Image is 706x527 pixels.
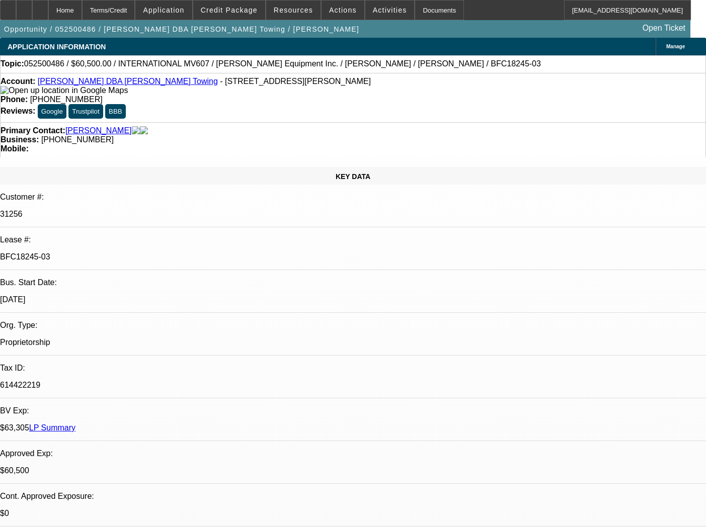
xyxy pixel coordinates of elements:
[41,135,114,144] span: [PHONE_NUMBER]
[1,86,128,95] a: View Google Maps
[201,6,258,14] span: Credit Package
[1,59,24,68] strong: Topic:
[68,104,103,119] button: Trustpilot
[4,25,359,33] span: Opportunity / 052500486 / [PERSON_NAME] DBA [PERSON_NAME] Towing / [PERSON_NAME]
[24,59,541,68] span: 052500486 / $60,500.00 / INTERNATIONAL MV607 / [PERSON_NAME] Equipment Inc. / [PERSON_NAME] / [PE...
[38,77,218,85] a: [PERSON_NAME] DBA [PERSON_NAME] Towing
[1,95,28,104] strong: Phone:
[336,172,370,181] span: KEY DATA
[220,77,371,85] span: - [STREET_ADDRESS][PERSON_NAME]
[1,107,35,115] strong: Reviews:
[135,1,192,20] button: Application
[1,126,65,135] strong: Primary Contact:
[38,104,66,119] button: Google
[143,6,184,14] span: Application
[1,77,35,85] strong: Account:
[105,104,126,119] button: BBB
[140,126,148,135] img: linkedin-icon.png
[274,6,313,14] span: Resources
[30,95,103,104] span: [PHONE_NUMBER]
[329,6,357,14] span: Actions
[65,126,132,135] a: [PERSON_NAME]
[132,126,140,135] img: facebook-icon.png
[666,44,685,49] span: Manage
[193,1,265,20] button: Credit Package
[29,423,75,432] a: LP Summary
[266,1,321,20] button: Resources
[373,6,407,14] span: Activities
[1,135,39,144] strong: Business:
[1,144,29,153] strong: Mobile:
[8,43,106,51] span: APPLICATION INFORMATION
[322,1,364,20] button: Actions
[365,1,415,20] button: Activities
[639,20,689,37] a: Open Ticket
[1,86,128,95] img: Open up location in Google Maps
